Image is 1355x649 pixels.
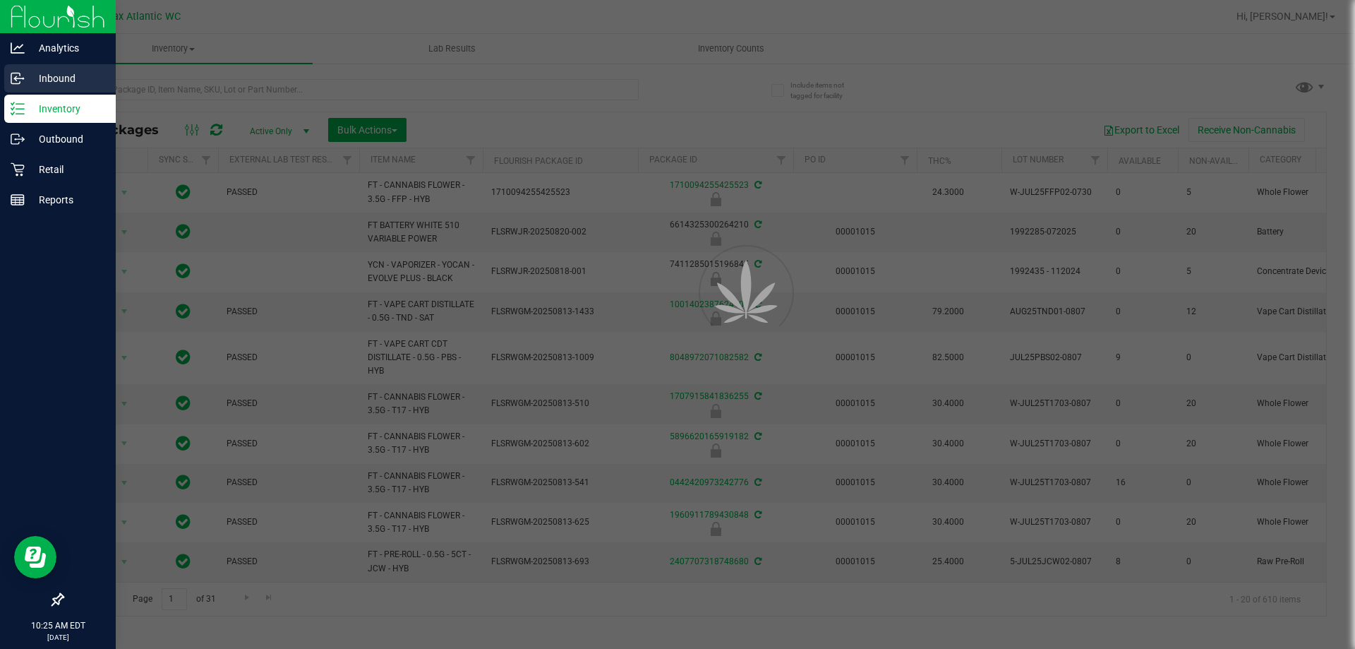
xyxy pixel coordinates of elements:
[25,131,109,148] p: Outbound
[14,536,56,578] iframe: Resource center
[25,70,109,87] p: Inbound
[11,193,25,207] inline-svg: Reports
[11,41,25,55] inline-svg: Analytics
[11,132,25,146] inline-svg: Outbound
[6,619,109,632] p: 10:25 AM EDT
[25,161,109,178] p: Retail
[11,71,25,85] inline-svg: Inbound
[25,100,109,117] p: Inventory
[6,632,109,643] p: [DATE]
[25,40,109,56] p: Analytics
[11,102,25,116] inline-svg: Inventory
[25,191,109,208] p: Reports
[11,162,25,177] inline-svg: Retail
